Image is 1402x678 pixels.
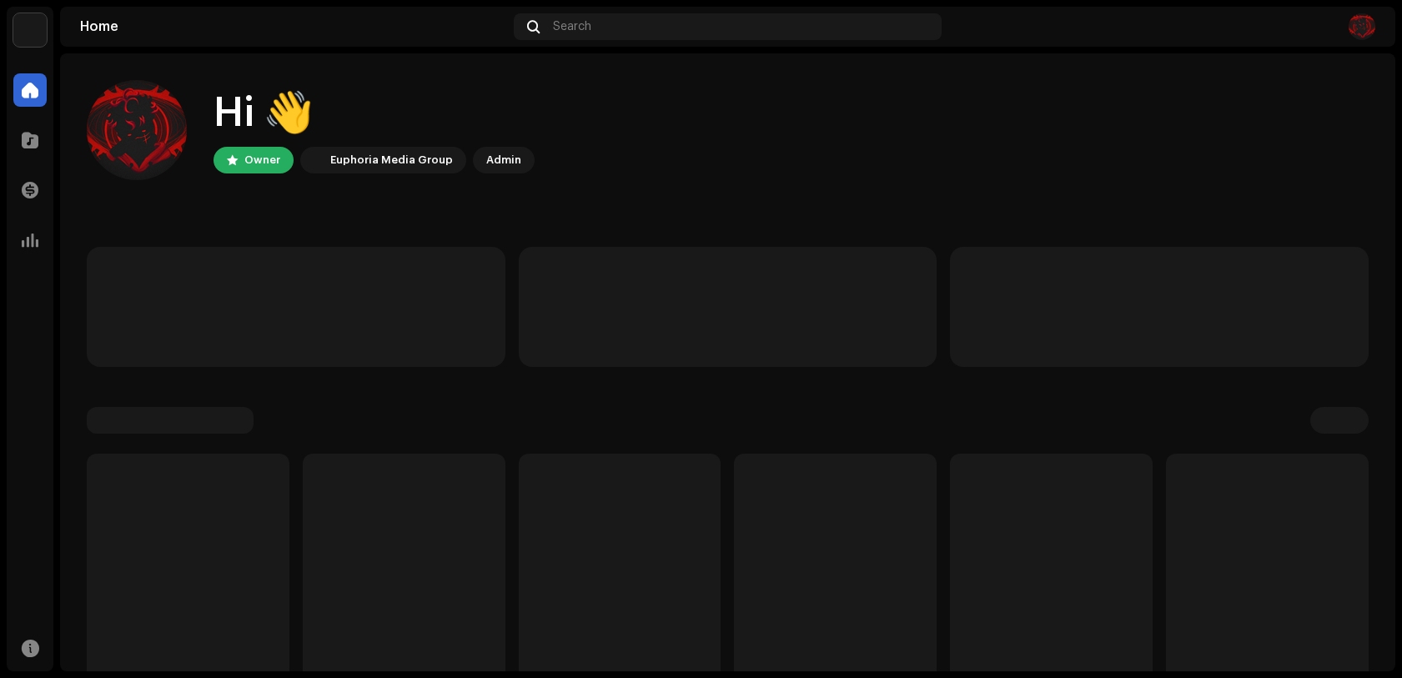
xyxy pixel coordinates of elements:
div: Admin [486,150,521,170]
img: de0d2825-999c-4937-b35a-9adca56ee094 [304,150,324,170]
div: Owner [244,150,280,170]
img: de0d2825-999c-4937-b35a-9adca56ee094 [13,13,47,47]
img: e05d74e2-e691-4722-8bec-18962dd16523 [1349,13,1375,40]
div: Hi 👋 [214,87,535,140]
span: Search [553,20,591,33]
img: e05d74e2-e691-4722-8bec-18962dd16523 [87,80,187,180]
div: Euphoria Media Group [330,150,453,170]
div: Home [80,20,507,33]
